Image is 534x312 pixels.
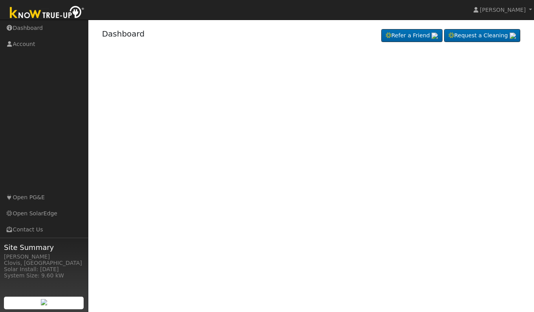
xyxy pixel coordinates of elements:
[432,33,438,39] img: retrieve
[381,29,443,42] a: Refer a Friend
[480,7,526,13] span: [PERSON_NAME]
[6,4,88,22] img: Know True-Up
[4,265,84,273] div: Solar Install: [DATE]
[4,272,84,280] div: System Size: 9.60 kW
[4,253,84,261] div: [PERSON_NAME]
[510,33,516,39] img: retrieve
[4,242,84,253] span: Site Summary
[102,29,145,39] a: Dashboard
[4,259,84,267] div: Clovis, [GEOGRAPHIC_DATA]
[444,29,520,42] a: Request a Cleaning
[41,299,47,305] img: retrieve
